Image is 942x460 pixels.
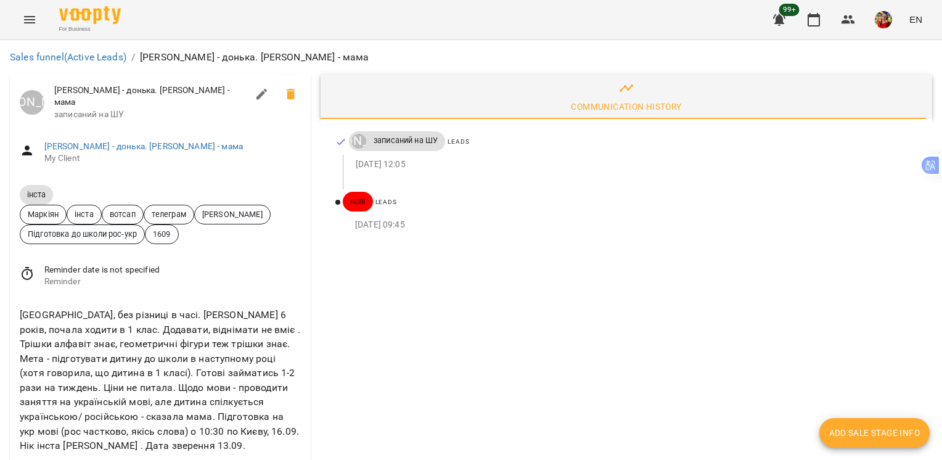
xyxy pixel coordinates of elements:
[349,134,366,149] a: [PERSON_NAME]
[20,228,144,240] span: Підготовка до школи рос-укр
[195,208,270,220] span: [PERSON_NAME]
[54,109,247,121] span: записаний на ШУ
[44,276,301,288] span: Reminder
[10,50,932,65] nav: breadcrumb
[140,50,369,65] p: [PERSON_NAME] - донька. [PERSON_NAME] - мама
[20,90,44,115] a: [PERSON_NAME]
[44,152,301,165] span: My Client
[102,208,143,220] span: вотсап
[351,134,366,149] div: Луцук Маркіян
[909,13,922,26] span: EN
[904,8,927,31] button: EN
[366,135,445,146] span: записаний на ШУ
[17,305,303,456] div: [GEOGRAPHIC_DATA], без різниці в часі. [PERSON_NAME] 6 років, почала ходити в 1 клас. Додавати, в...
[145,228,178,240] span: 1609
[131,50,135,65] li: /
[15,5,44,35] button: Menu
[571,99,681,114] div: Communication History
[819,418,930,448] button: Add Sale Stage info
[20,90,44,115] div: Луцук Маркіян
[875,11,892,28] img: 5e634735370bbb5983f79fa1b5928c88.png
[779,4,800,16] span: 99+
[20,189,53,200] span: інста
[375,199,397,205] span: Leads
[343,196,373,207] span: нові
[59,25,121,33] span: For Business
[59,6,121,24] img: Voopty Logo
[67,208,101,220] span: інста
[54,84,247,109] span: [PERSON_NAME] - донька. [PERSON_NAME] - мама
[356,158,912,171] p: [DATE] 12:05
[10,51,126,63] a: Sales funnel(Active Leads)
[144,208,194,220] span: телеграм
[44,141,243,151] a: [PERSON_NAME] - донька. [PERSON_NAME] - мама
[20,208,66,220] span: Маркіян
[448,138,469,145] span: Leads
[44,264,301,276] span: Reminder date is not specified
[829,425,920,440] span: Add Sale Stage info
[355,219,912,231] p: [DATE] 09:45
